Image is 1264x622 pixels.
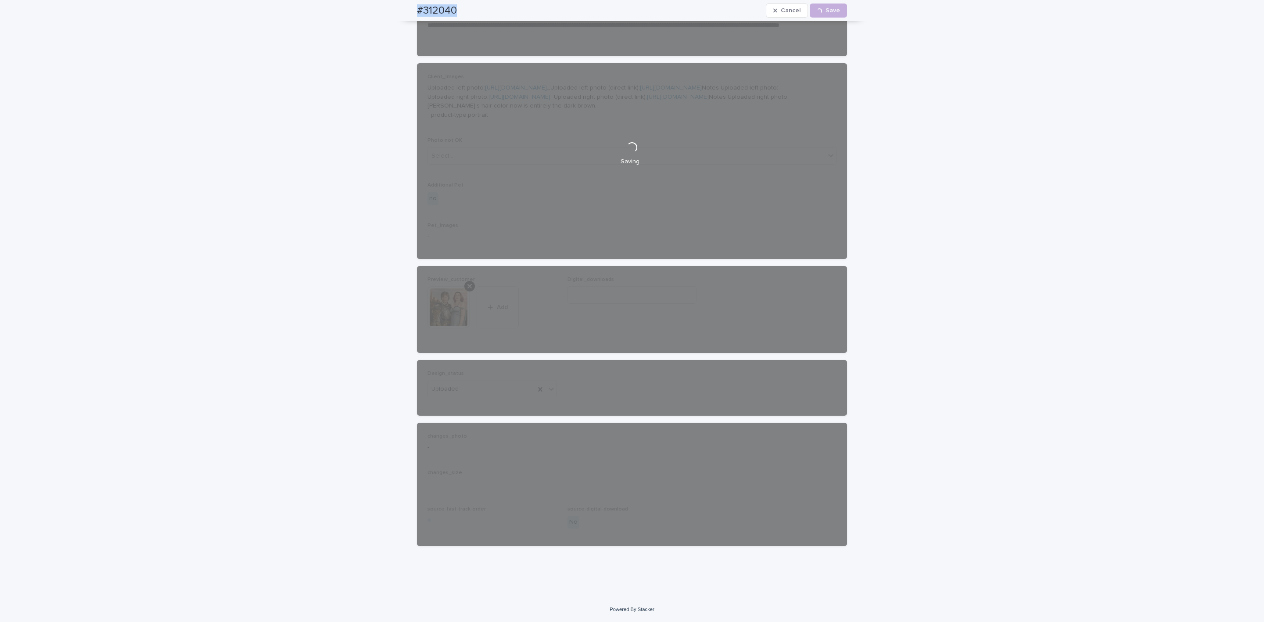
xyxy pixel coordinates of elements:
[610,607,654,612] a: Powered By Stacker
[766,4,808,18] button: Cancel
[810,4,847,18] button: Save
[826,7,840,14] span: Save
[781,7,801,14] span: Cancel
[417,4,457,17] h2: #312040
[621,158,643,165] p: Saving…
